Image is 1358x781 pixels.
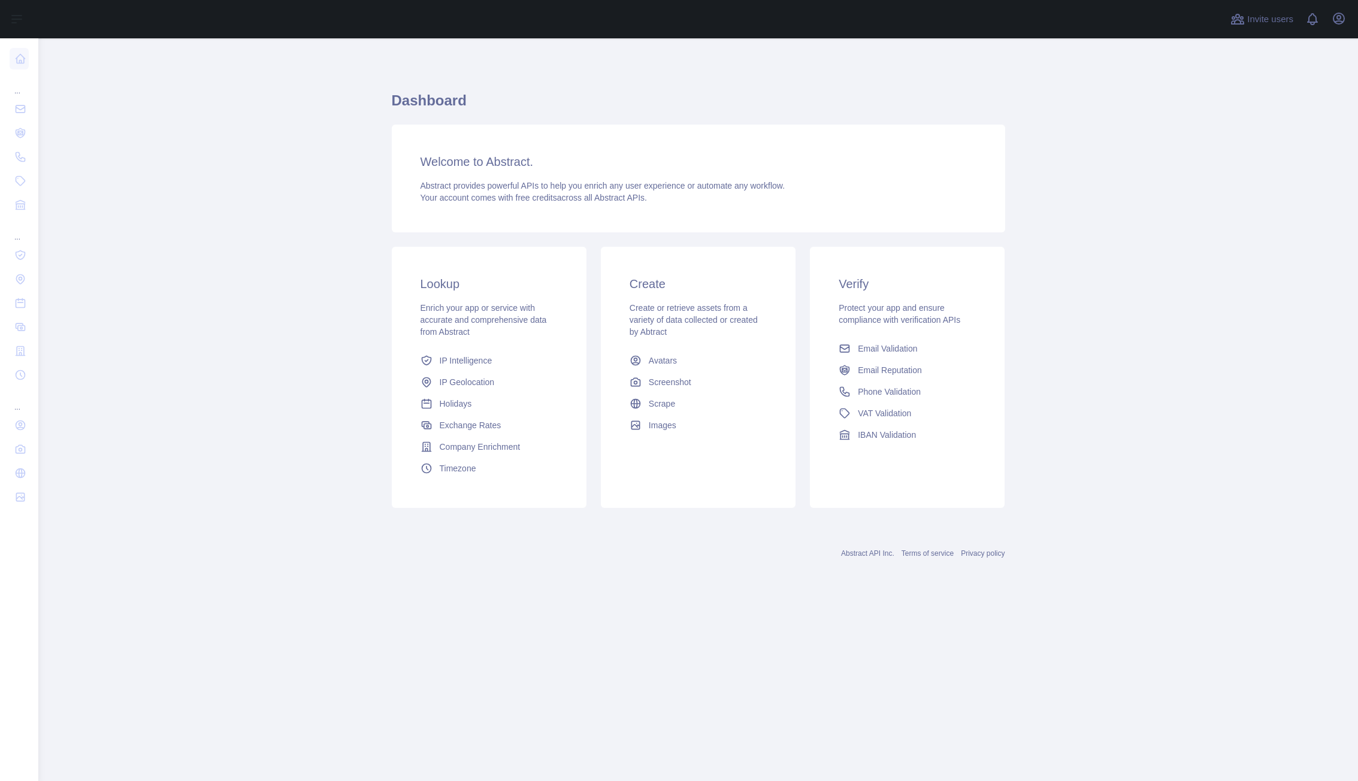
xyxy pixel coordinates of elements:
h3: Welcome to Abstract. [421,153,976,170]
a: Privacy policy [961,549,1005,558]
span: Your account comes with across all Abstract APIs. [421,193,647,202]
a: Timezone [416,458,562,479]
a: Abstract API Inc. [841,549,894,558]
a: Terms of service [902,549,954,558]
a: Phone Validation [834,381,981,402]
div: ... [10,388,29,412]
span: Images [649,419,676,431]
a: Holidays [416,393,562,414]
span: free credits [516,193,557,202]
span: Abstract provides powerful APIs to help you enrich any user experience or automate any workflow. [421,181,785,190]
a: Scrape [625,393,772,414]
span: Phone Validation [858,386,921,398]
button: Invite users [1228,10,1296,29]
span: Avatars [649,355,677,367]
span: Company Enrichment [440,441,521,453]
div: ... [10,218,29,242]
span: Email Validation [858,343,917,355]
a: Email Validation [834,338,981,359]
span: Create or retrieve assets from a variety of data collected or created by Abtract [630,303,758,337]
span: Email Reputation [858,364,922,376]
span: IBAN Validation [858,429,916,441]
div: ... [10,72,29,96]
a: Images [625,414,772,436]
a: Exchange Rates [416,414,562,436]
span: Enrich your app or service with accurate and comprehensive data from Abstract [421,303,547,337]
h3: Lookup [421,276,558,292]
a: Avatars [625,350,772,371]
a: Screenshot [625,371,772,393]
h1: Dashboard [392,91,1005,120]
h3: Create [630,276,767,292]
span: IP Intelligence [440,355,492,367]
h3: Verify [839,276,976,292]
span: Invite users [1247,13,1293,26]
span: Timezone [440,462,476,474]
span: Exchange Rates [440,419,501,431]
a: Company Enrichment [416,436,562,458]
span: Holidays [440,398,472,410]
a: IBAN Validation [834,424,981,446]
a: IP Intelligence [416,350,562,371]
span: Screenshot [649,376,691,388]
span: Protect your app and ensure compliance with verification APIs [839,303,960,325]
span: Scrape [649,398,675,410]
span: VAT Validation [858,407,911,419]
span: IP Geolocation [440,376,495,388]
a: Email Reputation [834,359,981,381]
a: VAT Validation [834,402,981,424]
a: IP Geolocation [416,371,562,393]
